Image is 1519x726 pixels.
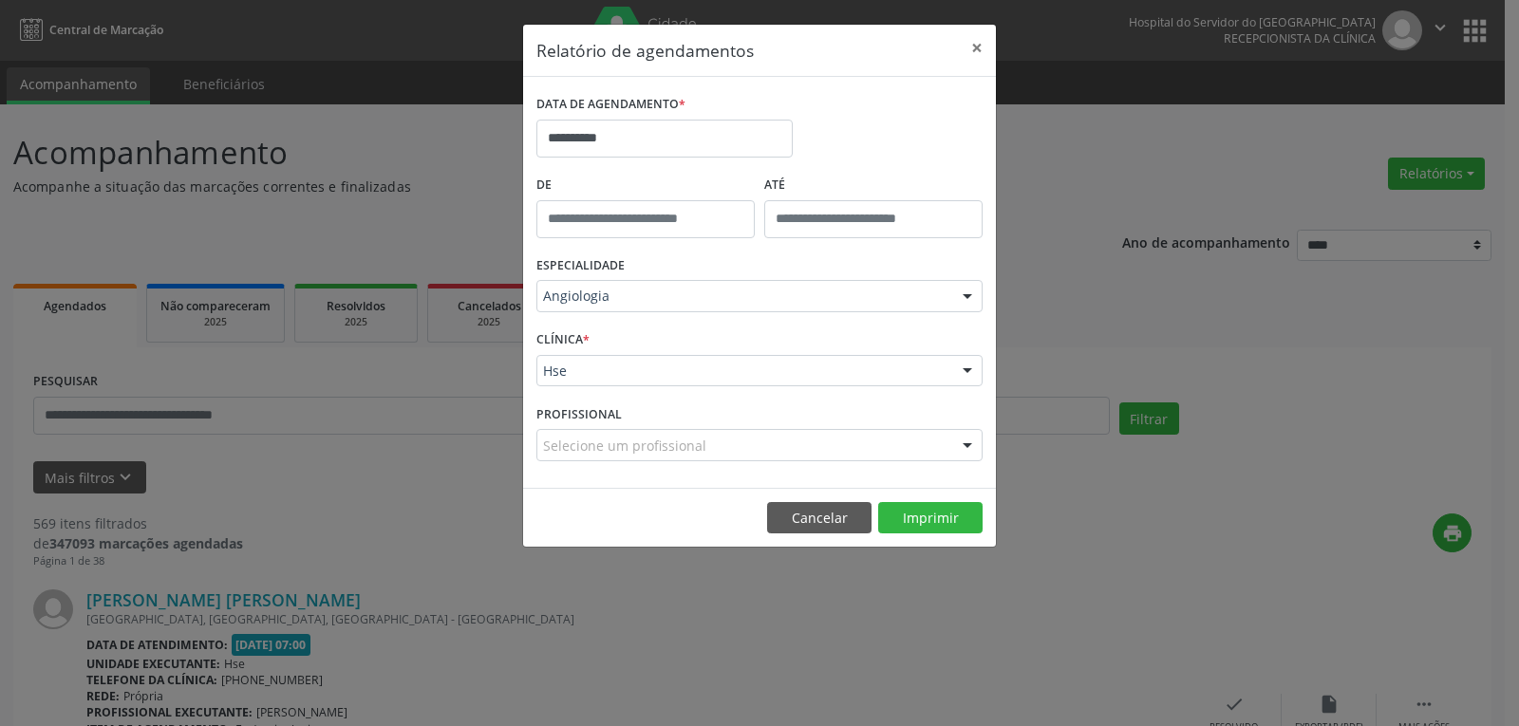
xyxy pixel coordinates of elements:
[764,171,983,200] label: ATÉ
[536,326,590,355] label: CLÍNICA
[536,90,685,120] label: DATA DE AGENDAMENTO
[536,400,622,429] label: PROFISSIONAL
[543,362,944,381] span: Hse
[543,436,706,456] span: Selecione um profissional
[767,502,872,534] button: Cancelar
[543,287,944,306] span: Angiologia
[536,171,755,200] label: De
[958,25,996,71] button: Close
[536,38,754,63] h5: Relatório de agendamentos
[878,502,983,534] button: Imprimir
[536,251,625,281] label: ESPECIALIDADE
